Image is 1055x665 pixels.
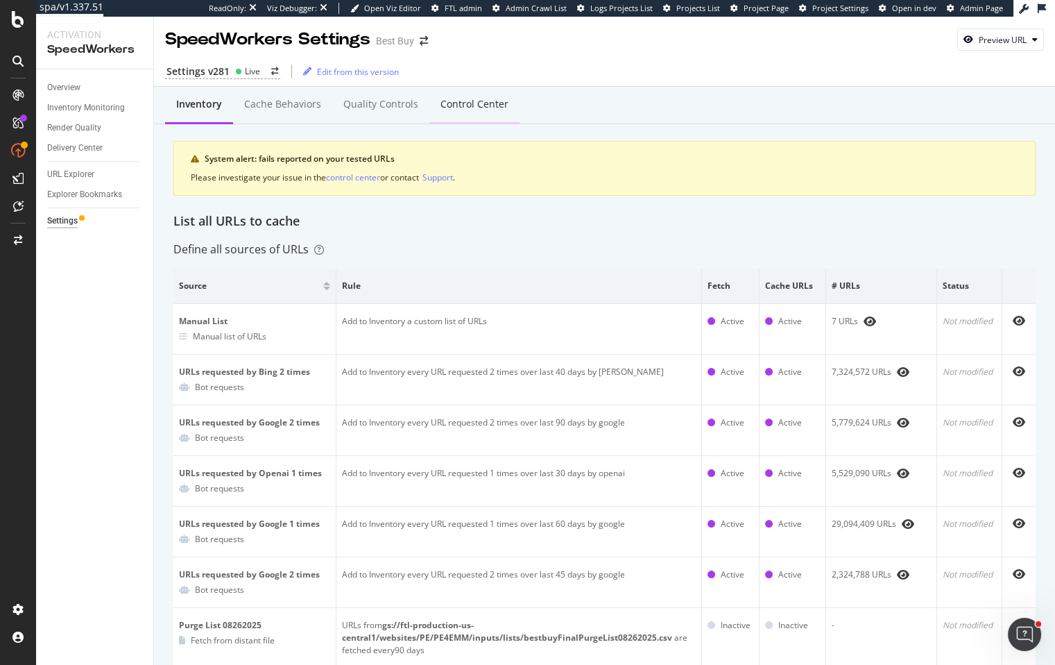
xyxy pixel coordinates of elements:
[195,584,244,596] div: Bot requests
[47,167,94,182] div: URL Explorer
[271,67,279,76] div: arrow-right-arrow-left
[897,367,909,378] div: eye
[343,97,418,111] div: Quality Controls
[342,619,696,657] div: URLs from are fetched every 90 days
[317,66,399,78] div: Edit from this version
[892,3,936,13] span: Open in dev
[943,518,996,530] div: Not modified
[364,3,421,13] span: Open Viz Editor
[721,619,750,632] div: Inactive
[1013,315,1025,326] div: eye
[943,416,996,429] div: Not modified
[832,569,931,581] div: 2,324,788 URLs
[1013,366,1025,377] div: eye
[721,467,744,480] div: Active
[897,468,909,479] div: eye
[47,101,125,115] div: Inventory Monitoring
[943,280,993,292] span: Status
[778,467,802,480] div: Active
[47,187,122,202] div: Explorer Bookmarks
[730,3,789,14] a: Project Page
[1013,416,1025,428] div: eye
[1013,569,1025,580] div: eye
[832,280,927,292] span: # URLs
[799,3,868,14] a: Project Settings
[832,467,931,480] div: 5,529,090 URLs
[47,121,144,135] a: Render Quality
[943,619,996,632] div: Not modified
[376,34,414,48] div: Best Buy
[676,3,720,13] span: Projects List
[47,28,142,42] div: Activation
[336,557,702,608] td: Add to Inventory every URL requested 2 times over last 45 days by google
[979,34,1027,46] div: Preview URL
[721,518,744,530] div: Active
[765,280,816,292] span: Cache URLs
[47,214,144,228] a: Settings
[47,121,101,135] div: Render Quality
[245,65,260,77] div: Live
[812,3,868,13] span: Project Settings
[179,366,330,378] div: URLs requested by Bing 2 times
[832,315,931,328] div: 7 URLs
[957,28,1044,51] button: Preview URL
[47,167,144,182] a: URL Explorer
[326,171,380,183] div: control center
[165,28,370,51] div: SpeedWorkers Settings
[707,280,750,292] span: Fetch
[431,3,482,14] a: FTL admin
[176,97,222,111] div: Inventory
[721,315,744,328] div: Active
[1013,467,1025,478] div: eye
[721,366,744,378] div: Active
[209,3,246,14] div: ReadOnly:
[778,619,808,632] div: Inactive
[47,101,144,115] a: Inventory Monitoring
[166,65,230,78] div: Settings v281
[864,316,876,327] div: eye
[897,417,909,428] div: eye
[1008,618,1041,651] iframe: Intercom live chat
[336,456,702,507] td: Add to Inventory every URL requested 1 times over last 30 days by openai
[193,330,266,342] div: Manual list of URLs
[744,3,789,13] span: Project Page
[960,3,1003,13] span: Admin Page
[902,519,914,530] div: eye
[195,482,244,494] div: Bot requests
[179,315,330,328] div: Manual List
[47,141,144,155] a: Delivery Center
[943,315,996,328] div: Not modified
[778,315,802,328] div: Active
[422,171,453,184] button: Support
[947,3,1003,14] a: Admin Page
[445,3,482,13] span: FTL admin
[205,153,1018,165] div: System alert: fails reported on your tested URLs
[173,242,324,258] div: Define all sources of URLs
[879,3,936,14] a: Open in dev
[832,518,931,530] div: 29,094,409 URLs
[506,3,567,13] span: Admin Crawl List
[342,280,692,292] span: Rule
[47,214,78,228] div: Settings
[173,141,1036,196] div: warning banner
[897,569,909,580] div: eye
[336,355,702,405] td: Add to Inventory every URL requested 2 times over last 40 days by [PERSON_NAME]
[173,212,1036,230] div: List all URLs to cache
[778,518,802,530] div: Active
[778,366,802,378] div: Active
[195,381,244,393] div: Bot requests
[47,42,142,58] div: SpeedWorkers
[179,416,330,429] div: URLs requested by Google 2 times
[336,304,702,355] td: Add to Inventory a custom list of URLs
[440,97,508,111] div: Control Center
[336,507,702,557] td: Add to Inventory every URL requested 1 times over last 60 days by google
[47,81,80,95] div: Overview
[179,569,330,581] div: URLs requested by Google 2 times
[179,619,330,632] div: Purge List 08262025
[179,280,320,292] span: Source
[943,569,996,581] div: Not modified
[422,171,453,183] div: Support
[943,366,996,378] div: Not modified
[420,36,428,46] div: arrow-right-arrow-left
[721,569,744,581] div: Active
